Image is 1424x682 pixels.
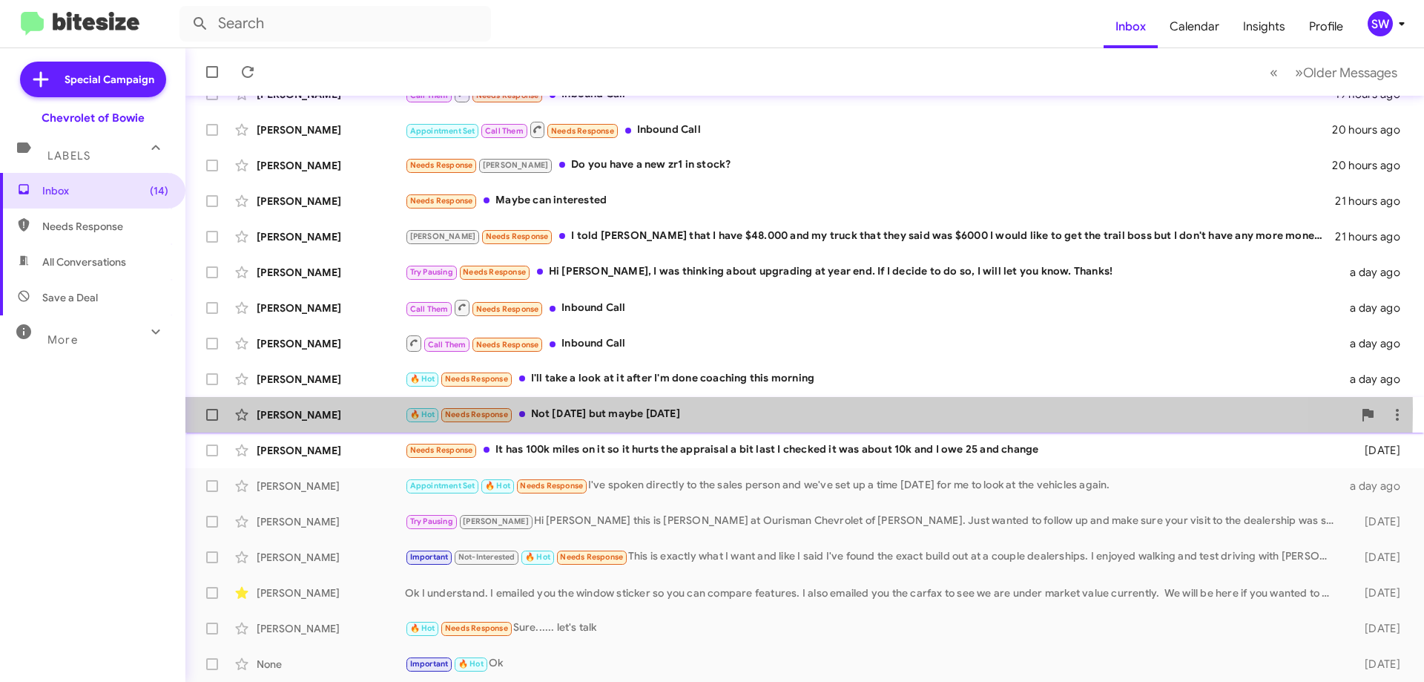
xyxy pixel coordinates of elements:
[405,192,1335,209] div: Maybe can interested
[410,445,473,455] span: Needs Response
[428,340,467,350] span: Call Them
[405,370,1341,387] div: I'll take a look at it after I'm done coaching this morning
[463,267,526,277] span: Needs Response
[257,514,405,529] div: [PERSON_NAME]
[405,157,1332,174] div: Do you have a new zr1 in stock?
[405,477,1341,494] div: I've spoken directly to the sales person and we've set up a time [DATE] for me to look at the veh...
[1341,301,1412,315] div: a day ago
[1341,586,1412,600] div: [DATE]
[1286,57,1406,88] button: Next
[1261,57,1287,88] button: Previous
[1341,443,1412,458] div: [DATE]
[257,194,405,209] div: [PERSON_NAME]
[483,160,549,170] span: [PERSON_NAME]
[410,481,475,491] span: Appointment Set
[476,304,539,314] span: Needs Response
[405,298,1341,317] div: Inbound Call
[1341,550,1412,565] div: [DATE]
[405,513,1341,530] div: Hi [PERSON_NAME] this is [PERSON_NAME] at Ourisman Chevrolet of [PERSON_NAME]. Just wanted to fol...
[410,160,473,170] span: Needs Response
[405,548,1341,565] div: This is exactly what I want and like I said I've found the exact build out at a couple dealership...
[257,586,405,600] div: [PERSON_NAME]
[1332,122,1412,137] div: 20 hours ago
[65,72,154,87] span: Special Campaign
[405,120,1332,139] div: Inbound Call
[410,126,475,136] span: Appointment Set
[257,443,405,458] div: [PERSON_NAME]
[405,442,1341,459] div: It has 100k miles on it so it hurts the appraisal a bit last I checked it was about 10k and I owe...
[1341,514,1412,529] div: [DATE]
[42,255,126,269] span: All Conversations
[257,550,405,565] div: [PERSON_NAME]
[520,481,583,491] span: Needs Response
[1341,479,1412,494] div: a day ago
[257,158,405,173] div: [PERSON_NAME]
[410,232,476,241] span: [PERSON_NAME]
[1295,63,1303,82] span: »
[476,340,539,350] span: Needs Response
[257,407,405,422] div: [PERSON_NAME]
[410,659,449,669] span: Important
[405,655,1341,672] div: Ok
[410,517,453,526] span: Try Pausing
[560,552,623,562] span: Needs Response
[1341,621,1412,636] div: [DATE]
[405,228,1335,245] div: I told [PERSON_NAME] that I have $48.000 and my truck that they said was $6000 I would like to ge...
[179,6,491,42] input: Search
[47,333,78,347] span: More
[257,265,405,280] div: [PERSON_NAME]
[1262,57,1406,88] nav: Page navigation example
[410,623,435,633] span: 🔥 Hot
[405,263,1341,281] div: Hi [PERSON_NAME], I was thinking about upgrading at year end. If I decide to do so, I will let yo...
[1158,5,1231,48] a: Calendar
[42,111,145,125] div: Chevrolet of Bowie
[1335,229,1412,244] div: 21 hours ago
[42,183,168,198] span: Inbox
[1341,265,1412,280] div: a day ago
[1341,336,1412,351] div: a day ago
[410,267,453,277] span: Try Pausing
[486,232,549,241] span: Needs Response
[405,586,1341,600] div: Ok I understand. I emailed you the window sticker so you can compare features. I also emailed you...
[47,149,90,163] span: Labels
[1231,5,1297,48] span: Insights
[257,229,405,244] div: [PERSON_NAME]
[410,196,473,206] span: Needs Response
[257,621,405,636] div: [PERSON_NAME]
[42,290,98,305] span: Save a Deal
[445,623,508,633] span: Needs Response
[1341,372,1412,387] div: a day ago
[257,372,405,387] div: [PERSON_NAME]
[150,183,168,198] span: (14)
[257,336,405,351] div: [PERSON_NAME]
[1297,5,1355,48] a: Profile
[485,481,510,491] span: 🔥 Hot
[525,552,550,562] span: 🔥 Hot
[485,126,524,136] span: Call Them
[1355,11,1408,36] button: SW
[445,410,508,419] span: Needs Response
[405,334,1341,353] div: Inbound Call
[1303,65,1397,81] span: Older Messages
[405,620,1341,637] div: Sure...... let's talk
[1270,63,1278,82] span: «
[463,517,529,526] span: [PERSON_NAME]
[410,374,435,384] span: 🔥 Hot
[551,126,614,136] span: Needs Response
[458,659,484,669] span: 🔥 Hot
[1335,194,1412,209] div: 21 hours ago
[1341,657,1412,672] div: [DATE]
[410,304,449,314] span: Call Them
[257,122,405,137] div: [PERSON_NAME]
[257,479,405,494] div: [PERSON_NAME]
[1368,11,1393,36] div: SW
[257,657,405,672] div: None
[1104,5,1158,48] a: Inbox
[42,219,168,234] span: Needs Response
[405,406,1353,423] div: Not [DATE] but maybe [DATE]
[458,552,515,562] span: Not-Interested
[20,62,166,97] a: Special Campaign
[445,374,508,384] span: Needs Response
